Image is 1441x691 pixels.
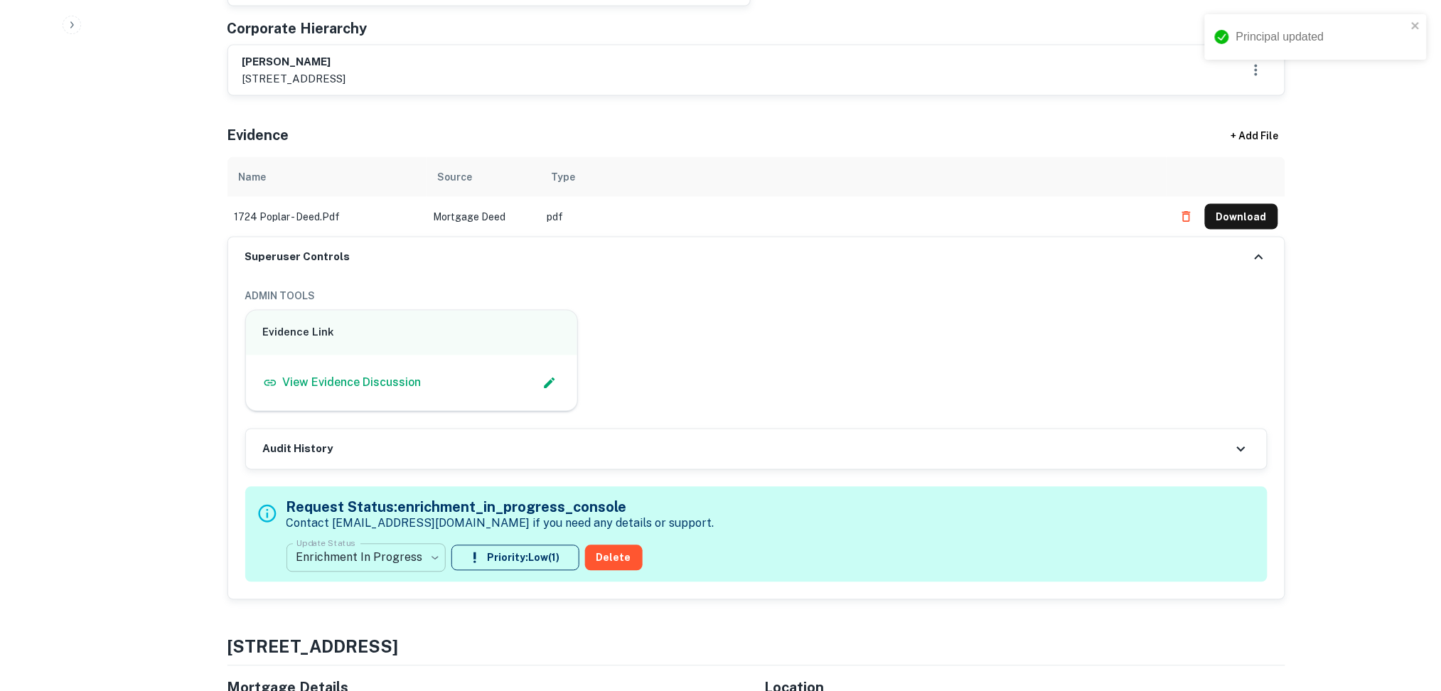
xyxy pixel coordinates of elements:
[1206,123,1305,149] div: + Add File
[1236,28,1407,45] div: Principal updated
[286,515,714,532] p: Contact [EMAIL_ADDRESS][DOMAIN_NAME] if you need any details or support.
[227,124,289,146] h5: Evidence
[1205,204,1278,230] button: Download
[245,289,1268,304] h6: ADMIN TOOLS
[427,197,540,237] td: Mortgage Deed
[227,197,427,237] td: 1724 poplar - deed.pdf
[286,497,714,518] h5: Request Status: enrichment_in_progress_console
[263,325,561,341] h6: Evidence Link
[263,375,422,392] a: View Evidence Discussion
[539,373,560,394] button: Edit Slack Link
[552,168,576,186] div: Type
[585,545,643,571] button: Delete
[438,168,473,186] div: Source
[242,70,346,87] p: [STREET_ADDRESS]
[540,197,1167,237] td: pdf
[263,441,333,458] h6: Audit History
[227,18,368,39] h5: Corporate Hierarchy
[296,537,355,550] label: Update Status
[239,168,267,186] div: Name
[286,538,446,578] div: Enrichment In Progress
[1174,205,1199,228] button: Delete file
[451,545,579,571] button: Priority:Low(1)
[1411,20,1421,33] button: close
[245,250,350,266] h6: Superuser Controls
[242,54,346,70] h6: [PERSON_NAME]
[227,157,1285,237] div: scrollable content
[227,157,427,197] th: Name
[1370,577,1441,646] iframe: Chat Widget
[540,157,1167,197] th: Type
[427,157,540,197] th: Source
[283,375,422,392] p: View Evidence Discussion
[227,634,1285,660] h4: [STREET_ADDRESS]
